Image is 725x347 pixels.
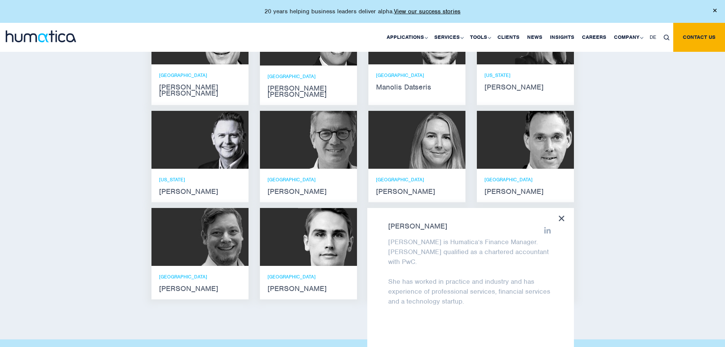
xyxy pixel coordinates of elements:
[268,73,349,80] p: [GEOGRAPHIC_DATA]
[523,23,546,52] a: News
[610,23,646,52] a: Company
[484,72,566,78] p: [US_STATE]
[298,111,357,169] img: Jan Löning
[268,286,349,292] strong: [PERSON_NAME]
[515,111,574,169] img: Andreas Knobloch
[546,23,578,52] a: Insights
[484,189,566,195] strong: [PERSON_NAME]
[388,223,553,229] strong: [PERSON_NAME]
[484,84,566,90] strong: [PERSON_NAME]
[376,84,458,90] strong: Manolis Datseris
[650,34,656,40] span: DE
[383,23,430,52] a: Applications
[159,273,241,280] p: [GEOGRAPHIC_DATA]
[268,189,349,195] strong: [PERSON_NAME]
[406,111,465,169] img: Zoë Fox
[159,84,241,96] strong: [PERSON_NAME] [PERSON_NAME]
[268,176,349,183] p: [GEOGRAPHIC_DATA]
[159,176,241,183] p: [US_STATE]
[394,8,460,15] a: View our success stories
[578,23,610,52] a: Careers
[159,72,241,78] p: [GEOGRAPHIC_DATA]
[159,189,241,195] strong: [PERSON_NAME]
[388,237,553,267] p: [PERSON_NAME] is Humatica’s Finance Manager. [PERSON_NAME] qualified as a chartered accountant wi...
[466,23,494,52] a: Tools
[388,277,553,306] p: She has worked in practice and industry and has experience of professional services, financial se...
[430,23,466,52] a: Services
[268,85,349,98] strong: [PERSON_NAME] [PERSON_NAME]
[673,23,725,52] a: Contact us
[265,8,460,15] p: 20 years helping business leaders deliver alpha.
[6,30,76,42] img: logo
[268,273,349,280] p: [GEOGRAPHIC_DATA]
[190,111,249,169] img: Russell Raath
[376,189,458,195] strong: [PERSON_NAME]
[494,23,523,52] a: Clients
[376,72,458,78] p: [GEOGRAPHIC_DATA]
[298,208,357,266] img: Paul Simpson
[646,23,660,52] a: DE
[190,208,249,266] img: Claudio Limacher
[664,35,669,40] img: search_icon
[376,176,458,183] p: [GEOGRAPHIC_DATA]
[484,176,566,183] p: [GEOGRAPHIC_DATA]
[159,286,241,292] strong: [PERSON_NAME]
